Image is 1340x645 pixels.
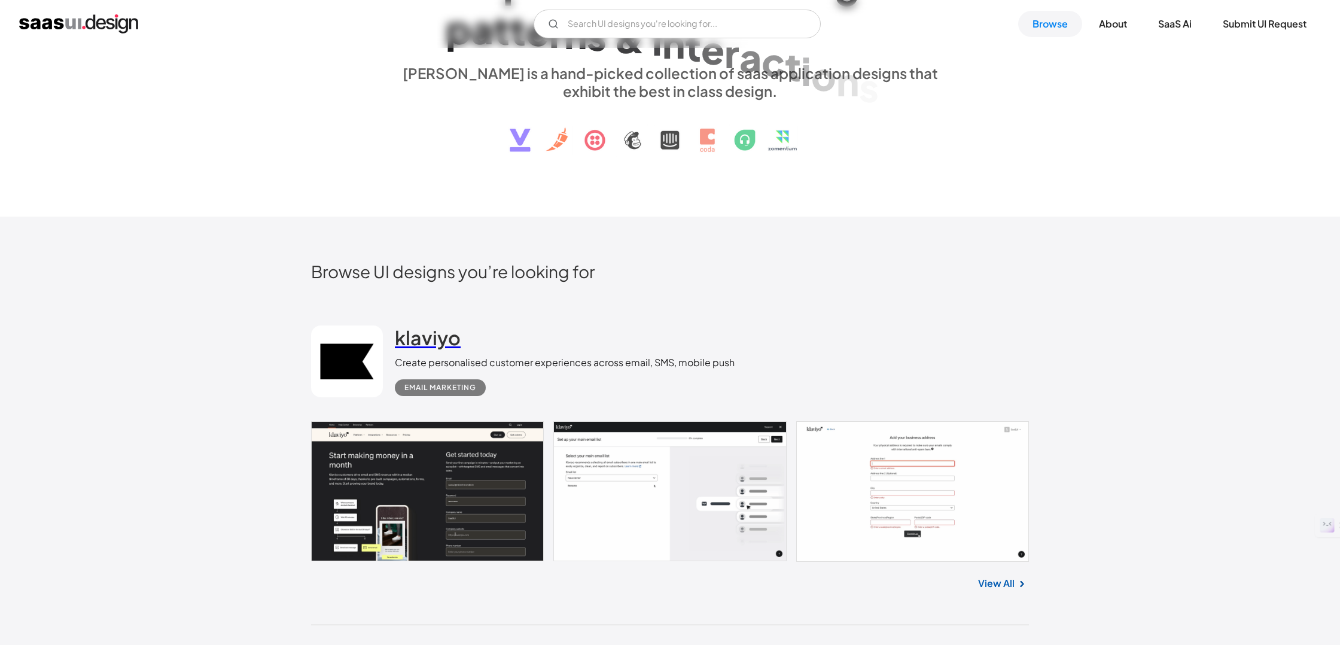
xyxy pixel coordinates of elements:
[739,34,762,80] div: a
[404,381,476,395] div: Email Marketing
[762,38,785,84] div: c
[1018,11,1082,37] a: Browse
[19,14,138,34] a: home
[614,15,645,61] div: &
[564,11,587,57] div: n
[701,26,724,72] div: e
[652,17,662,63] div: i
[311,261,1029,282] h2: Browse UI designs you’re looking for
[859,64,879,110] div: s
[811,53,836,99] div: o
[471,6,494,52] div: a
[1144,11,1206,37] a: SaaS Ai
[395,325,461,349] h2: klaviyo
[724,30,739,76] div: r
[587,13,607,59] div: s
[978,576,1015,591] a: View All
[549,10,564,56] div: r
[836,58,859,104] div: n
[395,64,945,100] div: [PERSON_NAME] is a hand-picked collection of saas application designs that exhibit the best in cl...
[395,325,461,355] a: klaviyo
[489,100,851,162] img: text, icon, saas logo
[785,43,801,89] div: t
[662,20,685,66] div: n
[494,7,510,53] div: t
[685,23,701,69] div: t
[801,48,811,94] div: i
[395,355,735,370] div: Create personalised customer experiences across email, SMS, mobile push
[526,8,549,54] div: e
[446,6,471,52] div: p
[534,10,821,38] input: Search UI designs you're looking for...
[1085,11,1141,37] a: About
[510,7,526,53] div: t
[534,10,821,38] form: Email Form
[1208,11,1321,37] a: Submit UI Request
